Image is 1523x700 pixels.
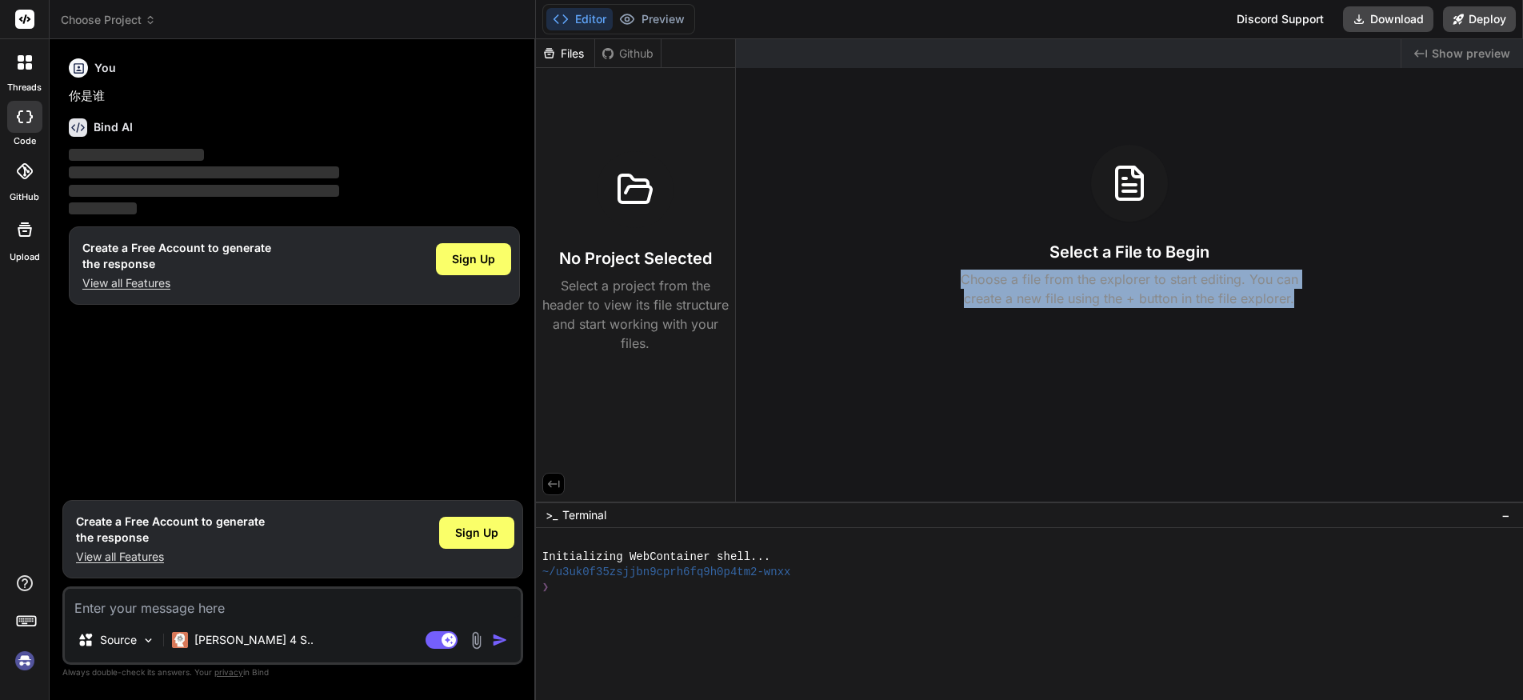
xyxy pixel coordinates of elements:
div: Github [595,46,661,62]
p: Choose a file from the explorer to start editing. You can create a new file using the + button in... [950,270,1309,308]
h3: Select a File to Begin [1049,241,1209,263]
label: code [14,134,36,148]
span: ‌ [69,202,137,214]
label: Upload [10,250,40,264]
h3: No Project Selected [559,247,712,270]
button: − [1498,502,1513,528]
label: threads [7,81,42,94]
p: Select a project from the header to view its file structure and start working with your files. [542,276,729,353]
span: ‌ [69,166,339,178]
button: Download [1343,6,1433,32]
h1: Create a Free Account to generate the response [76,514,265,546]
span: ‌ [69,149,204,161]
span: ~/u3uk0f35zsjjbn9cprh6fq9h0p4tm2-wnxx [542,565,791,580]
img: signin [11,647,38,674]
div: Discord Support [1227,6,1333,32]
span: Terminal [562,507,606,523]
button: Deploy [1443,6,1516,32]
p: Source [100,632,137,648]
img: icon [492,632,508,648]
span: Choose Project [61,12,156,28]
button: Preview [613,8,691,30]
span: >_ [546,507,558,523]
span: − [1501,507,1510,523]
p: 你是谁 [69,87,520,106]
h6: You [94,60,116,76]
div: Files [536,46,594,62]
button: Editor [546,8,613,30]
h1: Create a Free Account to generate the response [82,240,271,272]
img: Pick Models [142,634,155,647]
span: Sign Up [455,525,498,541]
p: Always double-check its answers. Your in Bind [62,665,523,680]
span: ‌ [69,185,339,197]
span: Sign Up [452,251,495,267]
p: View all Features [76,549,265,565]
span: Show preview [1432,46,1510,62]
h6: Bind AI [94,119,133,135]
span: Initializing WebContainer shell... [542,550,770,565]
p: [PERSON_NAME] 4 S.. [194,632,314,648]
span: ❯ [542,580,549,595]
img: attachment [467,631,486,650]
span: privacy [214,667,243,677]
img: Claude 4 Sonnet [172,632,188,648]
label: GitHub [10,190,39,204]
p: View all Features [82,275,271,291]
